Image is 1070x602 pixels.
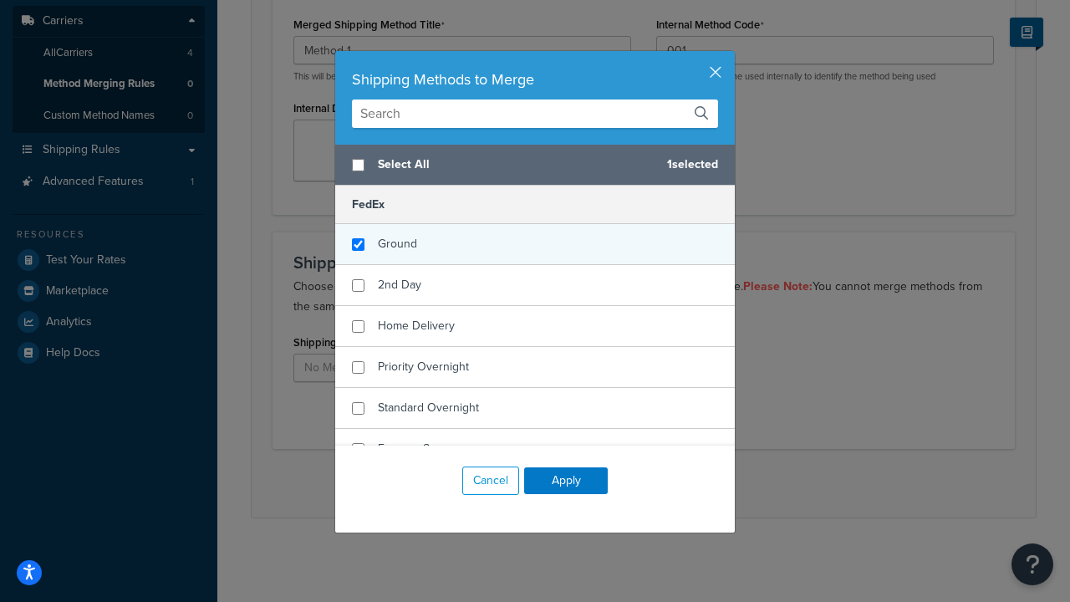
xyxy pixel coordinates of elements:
span: 2nd Day [378,276,421,293]
button: Cancel [462,467,519,495]
span: Priority Overnight [378,358,469,375]
div: 1 selected [335,145,735,186]
span: Standard Overnight [378,399,479,416]
span: Home Delivery [378,317,455,334]
div: Shipping Methods to Merge [352,68,718,91]
span: Express Saver [378,440,452,457]
button: Apply [524,467,608,494]
span: Ground [378,235,417,253]
h5: FedEx [335,186,735,224]
input: Search [352,99,718,128]
span: Select All [378,153,654,176]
